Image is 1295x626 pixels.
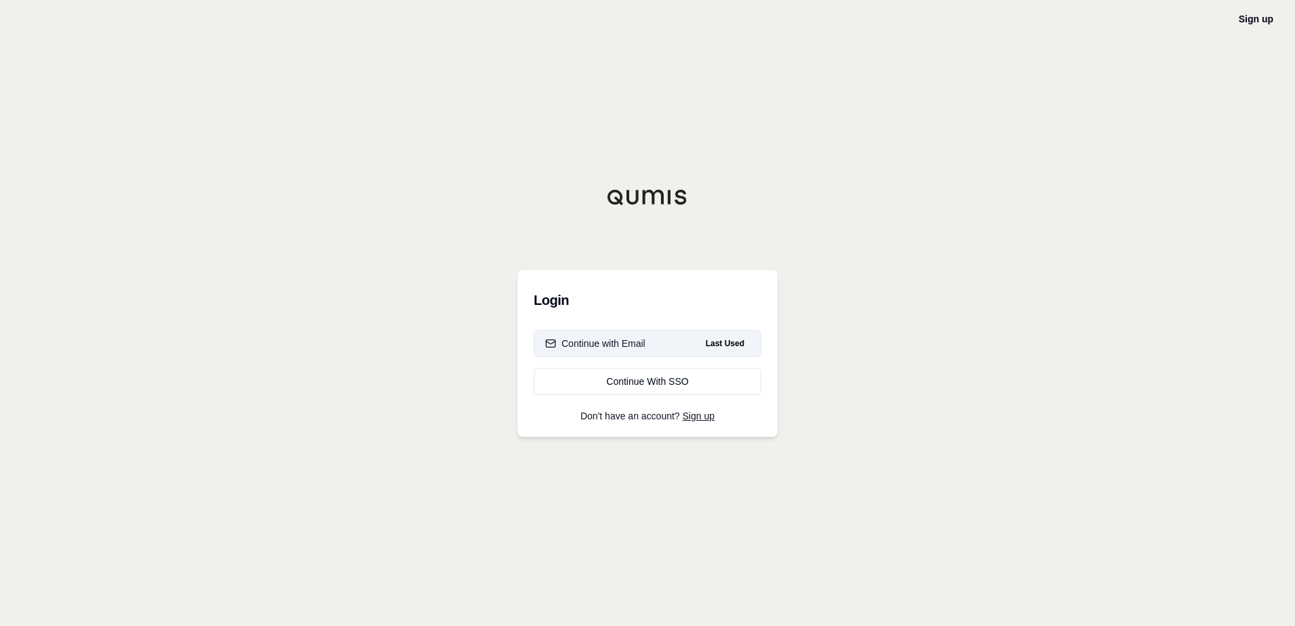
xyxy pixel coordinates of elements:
[534,368,761,395] a: Continue With SSO
[534,330,761,357] button: Continue with EmailLast Used
[534,411,761,421] p: Don't have an account?
[607,189,688,205] img: Qumis
[534,287,761,314] h3: Login
[1239,14,1273,24] a: Sign up
[545,375,750,388] div: Continue With SSO
[683,411,715,421] a: Sign up
[545,337,645,350] div: Continue with Email
[700,335,750,352] span: Last Used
